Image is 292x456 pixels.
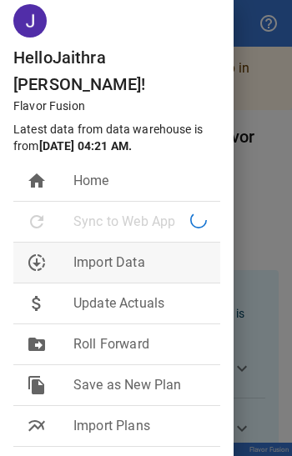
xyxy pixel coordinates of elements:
span: Import Data [73,253,207,273]
span: Roll Forward [73,334,207,354]
span: file_copy [27,375,47,395]
h6: Hello Jaithra [PERSON_NAME] ! [13,44,234,98]
span: refresh [27,212,47,232]
p: Flavor Fusion [13,98,234,114]
img: ACg8ocKcbWjUeKwd_a3V9jsHw8OTxqJg-IzEqXOpAy6EyTGsGqgiEA=s96-c [13,4,47,38]
span: Import Plans [73,416,207,436]
span: multiline_chart [27,416,47,436]
span: Sync to Web App [73,212,190,232]
span: Home [73,171,207,191]
span: home [27,171,47,191]
span: downloading [27,253,47,273]
span: drive_file_move [27,334,47,354]
span: Update Actuals [73,293,207,313]
span: attach_money [27,293,47,313]
b: [DATE] 04:21 AM . [39,139,132,153]
p: Latest data from data warehouse is from [13,121,227,154]
span: Save as New Plan [73,375,207,395]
